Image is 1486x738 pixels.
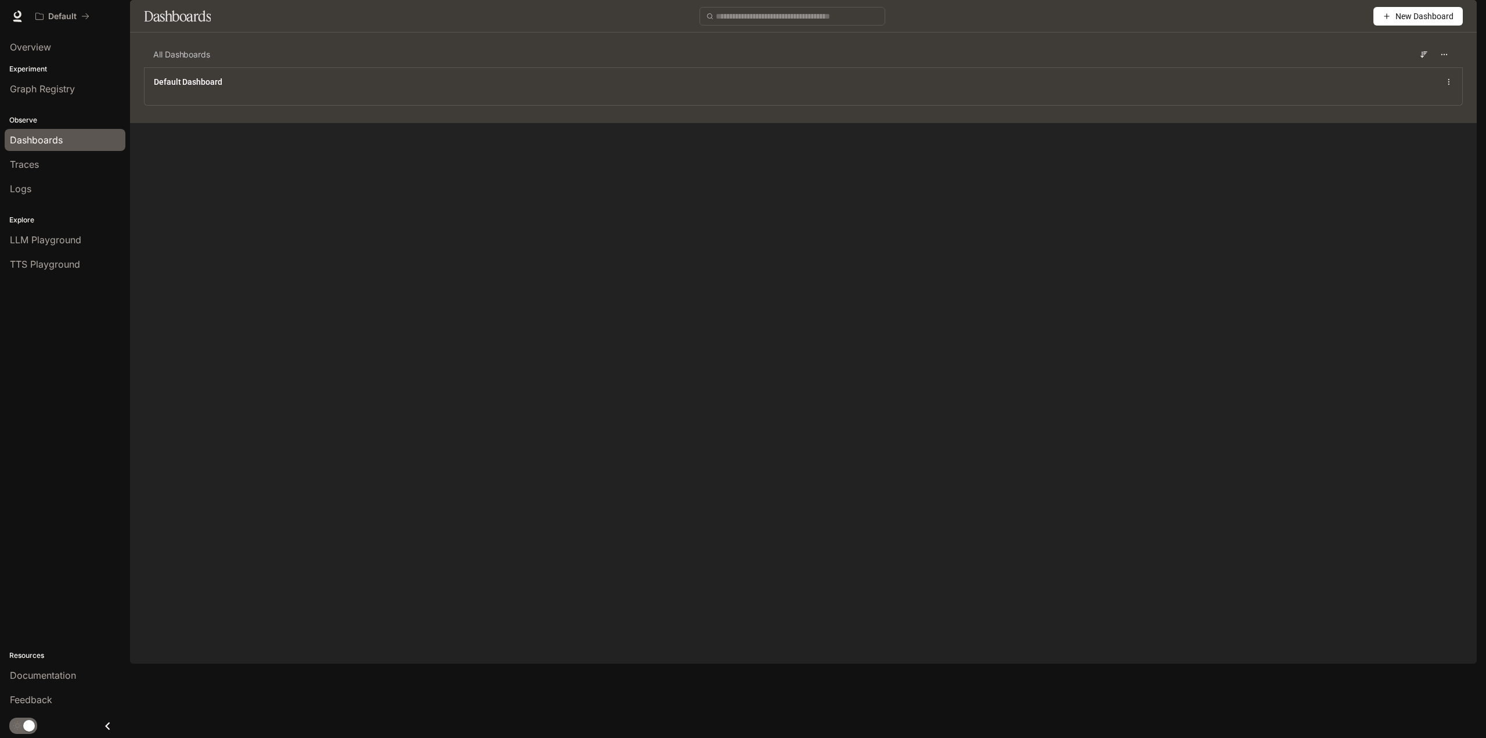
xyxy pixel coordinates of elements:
a: Default Dashboard [154,76,222,88]
span: New Dashboard [1395,10,1453,23]
h1: Dashboards [144,5,211,28]
button: All workspaces [30,5,95,28]
button: New Dashboard [1373,7,1463,26]
p: Default [48,12,77,21]
span: All Dashboards [153,49,210,60]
